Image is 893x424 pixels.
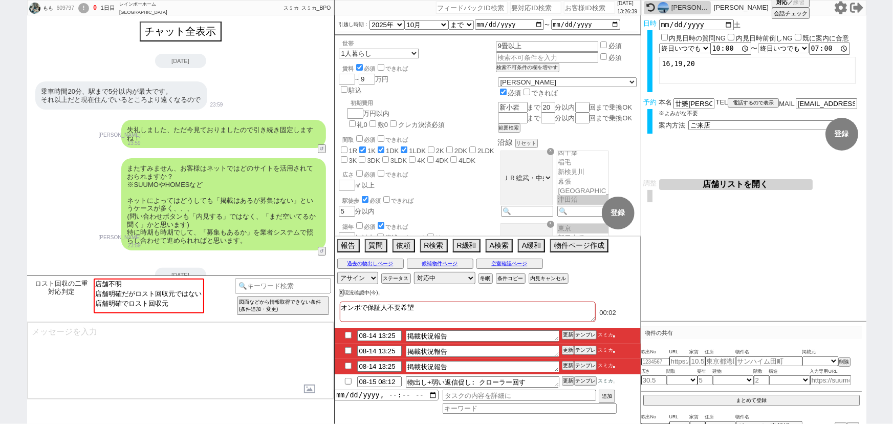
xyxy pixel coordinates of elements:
[101,4,115,12] div: 1日目
[574,346,597,355] button: テンプレ
[443,390,596,401] input: タスクの内容を詳細に
[564,2,615,14] input: お客様ID検索
[337,239,360,252] button: 報告
[641,348,669,356] span: 吹出No
[78,3,89,13] div: !
[600,309,617,316] span: 00:02
[95,289,203,299] option: 店舗明確だがロスト回収元ではない
[318,144,326,153] button: ↺
[705,356,736,366] input: 東京都港区海岸３
[641,413,669,421] span: 吹出No
[643,19,657,27] span: 日時
[705,413,736,421] span: 住所
[337,259,404,269] button: 過去の物出しページ
[339,290,383,295] div: 現況確認中(今)
[121,120,326,148] div: 失礼しました、ただ今見ておりましたので引き続き固定しますね！
[557,224,608,234] option: 東京
[529,273,569,284] button: 内見キャンセル
[810,375,851,385] input: https://suumo.jp/chintai/jnc_000022489271
[436,2,508,14] input: フィードバックID検索
[443,403,617,414] input: キーワード
[690,413,705,421] span: 家賃
[658,2,669,13] img: 0hT1sNqiGaCx5eNxtPgOp1YS5nCHR9RlIMdgNCcGsyVSk2ABhJIQIQLGw3VC1jUBwad1hEf2tkVihSJHx4QGH3KlkHVSlnA0h...
[705,348,736,356] span: 住所
[641,375,667,385] input: 30.5
[803,34,850,42] label: 既に案内に合意
[599,390,615,403] button: 追加
[754,368,769,376] span: 階数
[669,348,690,356] span: URL
[562,330,574,340] button: 更新
[210,101,223,109] p: 23:59
[736,348,802,356] span: 物件名
[669,356,690,366] input: https://suumo.jp/chintai/jnc_000022489271
[301,5,331,11] span: スミカ_BPO
[318,247,326,256] button: ↺
[562,376,574,386] button: 更新
[779,100,794,108] span: MAIL
[99,131,141,139] p: [PERSON_NAME]
[659,179,813,190] button: 店舗リストを開く
[671,4,708,12] div: [PERSON_NAME]
[42,4,54,12] div: もも
[769,368,810,376] span: 構造
[802,348,816,356] span: 掲載元
[772,8,810,19] button: 会話チェック
[95,280,203,289] option: 店舗不明
[754,375,769,385] input: 2
[545,22,550,28] label: 〜
[597,378,613,384] span: スミカ
[667,368,698,376] span: 間取
[407,259,473,269] button: 候補物件ページ
[155,268,206,282] div: [DATE]
[669,413,690,421] span: URL
[659,110,699,116] span: ※よみがな不要
[574,330,597,340] button: テンプレ
[557,205,608,215] option: 東船橋
[518,239,545,252] button: A緩和
[597,347,613,353] span: スミカ
[643,179,657,187] span: 調整
[716,98,728,106] span: TEL
[32,280,91,295] span: ロスト回収の二重対応判定
[597,363,613,368] span: スミカ
[284,5,299,11] span: スミカ
[562,346,574,355] button: 更新
[825,118,858,151] button: 登録
[393,239,415,252] button: 依頼
[669,34,726,42] label: 内見日時の質問NG
[35,81,207,110] div: 乗車時間20分、駅まで5分以内が最大です。 それ以上だと現在住んでいるところより遠くなるので
[557,234,608,243] option: 新日本橋
[365,239,387,252] button: 質問
[838,357,851,367] button: 削除
[557,195,608,205] option: 津田沼
[235,279,332,293] input: 🔍キーワード検索
[99,242,141,250] p: 23:59
[557,148,608,158] option: 西千葉
[641,368,667,376] span: 広さ
[381,273,411,284] button: ステータス
[476,259,543,269] button: 空室確認ページ
[602,197,635,229] button: 登録
[54,4,77,12] div: 609797
[550,239,608,252] button: 物件ページ作成
[690,348,705,356] span: 家賃
[478,273,493,284] button: 冬眠
[562,361,574,370] button: 更新
[237,296,330,315] button: 図面などから情報取得できない条件 (条件追加・変更)
[810,368,851,376] span: 入力専用URL
[339,289,344,296] button: X
[690,356,705,366] input: 10.5
[713,368,754,376] span: 建物
[420,239,448,252] button: R検索
[728,98,779,108] button: 電話するので表示
[510,2,561,14] input: 要対応ID検索
[643,98,657,106] span: 予約
[659,121,686,129] span: 案内方法
[574,376,597,386] button: テンプレ
[641,358,669,366] input: 1234567
[119,1,170,16] div: レインボーホーム[GEOGRAPHIC_DATA]
[496,273,526,284] button: 条件コピー
[774,10,808,17] span: 会話チェック
[155,54,206,68] div: [DATE]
